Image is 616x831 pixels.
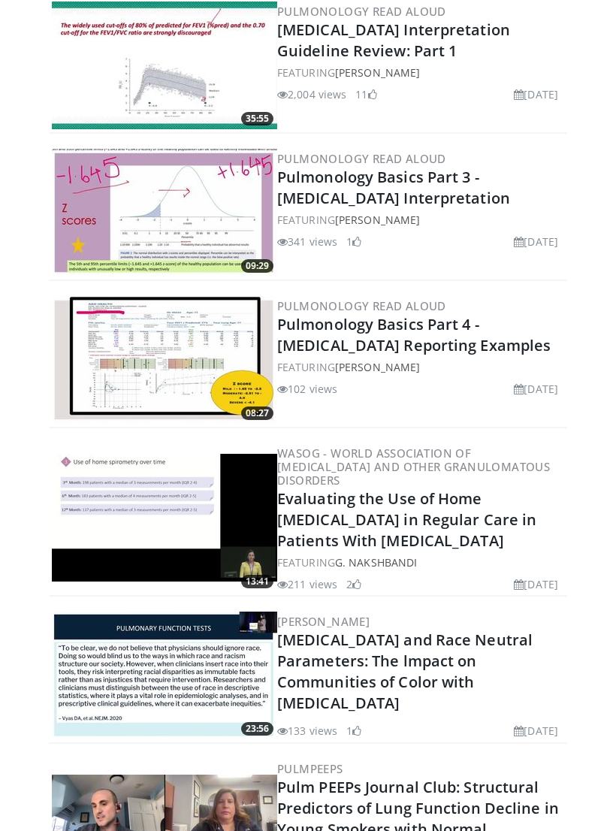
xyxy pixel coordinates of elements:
li: 341 views [277,234,337,250]
div: FEATURING [277,360,564,376]
span: 23:56 [241,723,273,736]
img: e4c8cf70-8a08-4b3a-940a-bce1a4117504.300x170_q85_crop-smart_upscale.jpg [52,2,277,130]
a: Evaluating the Use of Home [MEDICAL_DATA] in Regular Care in Patients With [MEDICAL_DATA] [277,489,536,551]
li: 2,004 views [277,87,346,103]
a: Pulmonology Basics Part 4 - [MEDICAL_DATA] Reporting Examples [277,315,551,356]
a: 35:55 [52,2,277,130]
a: [MEDICAL_DATA] and Race Neutral Parameters: The lmpact on Communities of Color with [MEDICAL_DATA] [277,630,533,714]
a: PulmPEEPs [277,762,343,777]
li: [DATE] [514,577,558,593]
li: [DATE] [514,724,558,739]
li: 133 views [277,724,337,739]
div: FEATURING [277,555,564,571]
a: Pulmonology Read Aloud [277,299,446,314]
li: 211 views [277,577,337,593]
li: [DATE] [514,87,558,103]
span: 09:29 [241,260,273,273]
div: FEATURING [277,65,564,81]
a: [MEDICAL_DATA] Interpretation Guideline Review: Part 1 [277,20,510,62]
li: 102 views [277,382,337,397]
a: Pulmonology Read Aloud [277,152,446,167]
li: 1 [346,724,361,739]
li: [DATE] [514,382,558,397]
li: 11 [355,87,376,103]
div: FEATURING [277,213,564,228]
a: [PERSON_NAME] [335,213,420,228]
span: 13:41 [241,576,273,589]
li: 1 [346,234,361,250]
li: 2 [346,577,361,593]
a: [PERSON_NAME] [335,66,420,80]
a: [PERSON_NAME] [277,615,370,630]
a: 09:29 [52,150,277,277]
a: WASOG - World Association of [MEDICAL_DATA] and Other Granulomatous Disorders [277,446,550,488]
img: 94b784cd-1371-4511-ac75-5e09fa61b37b.300x170_q85_crop-smart_upscale.jpg [52,455,277,582]
a: 08:27 [52,297,277,425]
li: [DATE] [514,234,558,250]
a: 13:41 [52,455,277,582]
span: 35:55 [241,113,273,126]
img: d8867fd5-cc8e-4477-bf3e-a6797578dd8c.300x170_q85_crop-smart_upscale.jpg [52,612,277,740]
a: Pulmonology Read Aloud [277,5,446,20]
a: Pulmonology Basics Part 3 - [MEDICAL_DATA] Interpretation [277,168,510,209]
img: 3f650150-e836-4f80-a1ec-d3ae968f171b.300x170_q85_crop-smart_upscale.jpg [52,297,277,425]
a: 23:56 [52,612,277,740]
img: 165d0825-e003-4dc5-8e4c-39d8a3a46e82.300x170_q85_crop-smart_upscale.jpg [52,150,277,277]
span: 08:27 [241,407,273,421]
a: [PERSON_NAME] [335,361,420,375]
a: G. Nakshbandi [335,556,417,570]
